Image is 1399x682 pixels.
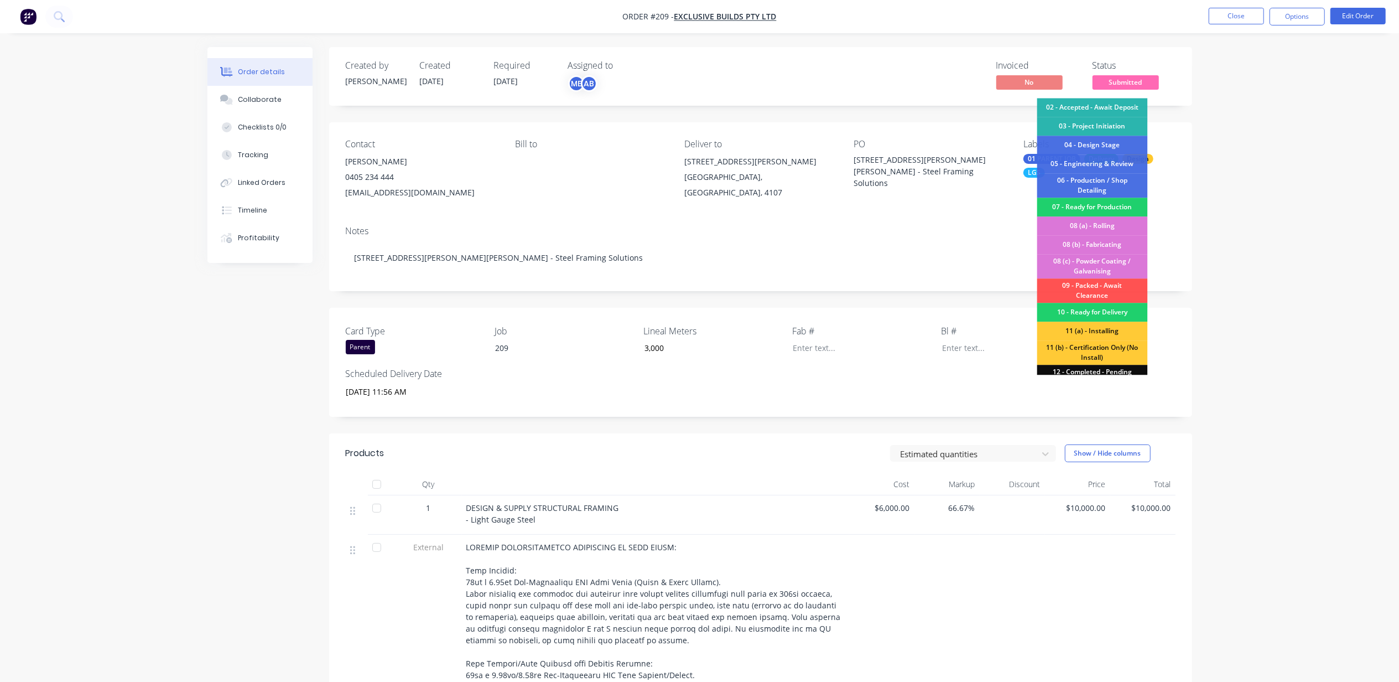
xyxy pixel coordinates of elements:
[207,224,313,252] button: Profitability
[568,75,585,92] div: ME
[1037,365,1148,389] div: 12 - Completed - Pending Audit
[1037,235,1148,254] div: 08 (b) - Fabricating
[207,58,313,86] button: Order details
[238,178,285,188] div: Linked Orders
[1037,154,1148,173] div: 05 - Engineering & Review
[941,324,1079,338] label: Bl #
[674,12,777,22] a: Exclusive Builds Pty Ltd
[346,367,484,380] label: Scheduled Delivery Date
[346,447,384,460] div: Products
[1209,8,1264,24] button: Close
[1110,473,1176,495] div: Total
[494,76,518,86] span: [DATE]
[1023,154,1080,164] div: 01 PARENT JOB
[643,324,782,338] label: Lineal Meters
[238,150,268,160] div: Tracking
[635,340,781,356] input: Enter number...
[1037,98,1148,117] div: 02 - Accepted - Await Deposit
[207,141,313,169] button: Tracking
[1023,139,1175,149] div: Labels
[427,502,431,514] span: 1
[207,197,313,224] button: Timeline
[346,226,1176,236] div: Notes
[346,139,497,149] div: Contact
[854,154,992,189] div: [STREET_ADDRESS][PERSON_NAME][PERSON_NAME] - Steel Framing Solutions
[854,139,1006,149] div: PO
[346,340,375,354] div: Parent
[1045,473,1110,495] div: Price
[792,324,930,338] label: Fab #
[1115,502,1171,514] span: $10,000.00
[854,502,910,514] span: $6,000.00
[346,60,407,71] div: Created by
[338,383,476,400] input: Enter date and time
[684,169,836,200] div: [GEOGRAPHIC_DATA], [GEOGRAPHIC_DATA], 4107
[980,473,1045,495] div: Discount
[1093,60,1176,71] div: Status
[1037,340,1148,365] div: 11 (b) - Certification Only (No Install)
[207,169,313,197] button: Linked Orders
[346,241,1176,275] div: [STREET_ADDRESS][PERSON_NAME][PERSON_NAME] - Steel Framing Solutions
[1049,502,1106,514] span: $10,000.00
[568,60,679,71] div: Assigned to
[684,139,836,149] div: Deliver to
[1037,322,1148,340] div: 11 (a) - Installing
[400,541,457,553] span: External
[346,75,407,87] div: [PERSON_NAME]
[684,154,836,169] div: [STREET_ADDRESS][PERSON_NAME]
[346,154,497,169] div: [PERSON_NAME]
[515,139,667,149] div: Bill to
[207,86,313,113] button: Collaborate
[1037,216,1148,235] div: 08 (a) - Rolling
[581,75,597,92] div: AB
[849,473,914,495] div: Cost
[1037,254,1148,278] div: 08 (c) - Powder Coating / Galvanising
[238,67,285,77] div: Order details
[20,8,37,25] img: Factory
[494,60,555,71] div: Required
[568,75,597,92] button: MEAB
[1037,303,1148,322] div: 10 - Ready for Delivery
[495,324,633,338] label: Job
[1093,75,1159,89] span: Submitted
[1065,445,1151,462] button: Show / Hide columns
[1023,168,1045,178] div: LGS
[486,340,625,356] div: 209
[1270,8,1325,25] button: Options
[346,185,497,200] div: [EMAIL_ADDRESS][DOMAIN_NAME]
[420,60,481,71] div: Created
[1037,136,1148,154] div: 04 - Design Stage
[396,473,462,495] div: Qty
[996,60,1079,71] div: Invoiced
[1037,173,1148,198] div: 06 - Production / Shop Detailing
[238,95,282,105] div: Collaborate
[1037,117,1148,136] div: 03 - Project Initiation
[684,154,836,200] div: [STREET_ADDRESS][PERSON_NAME][GEOGRAPHIC_DATA], [GEOGRAPHIC_DATA], 4107
[623,12,674,22] span: Order #209 -
[238,122,287,132] div: Checklists 0/0
[238,205,267,215] div: Timeline
[207,113,313,141] button: Checklists 0/0
[1330,8,1386,24] button: Edit Order
[1037,278,1148,303] div: 09 - Packed - Await Clearance
[1093,75,1159,92] button: Submitted
[238,233,279,243] div: Profitability
[420,76,444,86] span: [DATE]
[346,154,497,200] div: [PERSON_NAME]0405 234 444[EMAIL_ADDRESS][DOMAIN_NAME]
[1037,198,1148,216] div: 07 - Ready for Production
[914,473,980,495] div: Markup
[466,503,619,525] span: DESIGN & SUPPLY STRUCTURAL FRAMING - Light Gauge Steel
[346,324,484,338] label: Card Type
[346,169,497,185] div: 0405 234 444
[919,502,975,514] span: 66.67%
[996,75,1063,89] span: No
